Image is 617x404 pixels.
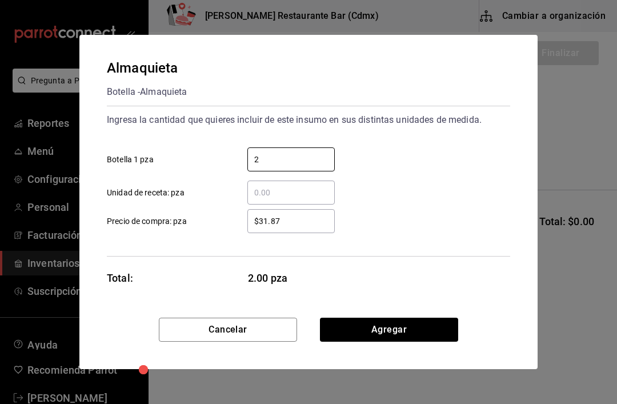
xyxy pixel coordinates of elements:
span: Precio de compra: pza [107,215,187,227]
button: Cancelar [159,318,297,342]
button: Agregar [320,318,458,342]
input: Unidad de receta: pza [247,186,335,199]
input: Precio de compra: pza [247,214,335,228]
span: Unidad de receta: pza [107,187,185,199]
div: Ingresa la cantidad que quieres incluir de este insumo en sus distintas unidades de medida. [107,111,510,129]
div: Botella - Almaquieta [107,83,187,101]
span: 2.00 pza [248,270,335,286]
span: Botella 1 pza [107,154,154,166]
input: Botella 1 pza [247,153,335,166]
div: Total: [107,270,133,286]
div: Almaquieta [107,58,187,78]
